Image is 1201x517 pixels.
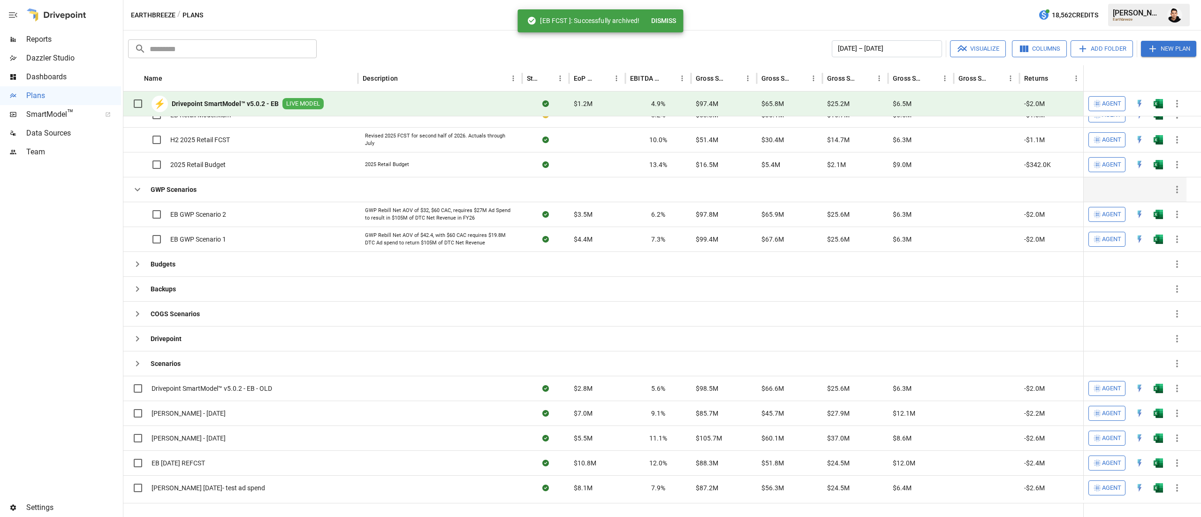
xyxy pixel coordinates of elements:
img: excel-icon.76473adf.svg [1154,135,1163,144]
div: Open in Excel [1154,384,1163,393]
span: $65.8M [761,99,784,108]
img: excel-icon.76473adf.svg [1154,160,1163,169]
div: Open in Quick Edit [1135,135,1144,144]
span: $51.4M [696,135,718,144]
div: Name [144,75,162,82]
div: Open in Quick Edit [1135,99,1144,108]
span: $60.1M [761,433,784,443]
div: Gross Sales: DTC Online [761,75,793,82]
span: Agent [1102,458,1121,469]
div: Sync complete [542,433,549,443]
span: 5.6% [651,384,665,393]
div: Open in Quick Edit [1135,235,1144,244]
span: Agent [1102,383,1121,394]
span: $14.7M [827,135,850,144]
span: Data Sources [26,128,121,139]
div: Open in Excel [1154,409,1163,418]
img: excel-icon.76473adf.svg [1154,110,1163,120]
span: Dashboards [26,71,121,83]
span: -$2.0M [1024,210,1045,219]
img: quick-edit-flash.b8aec18c.svg [1135,210,1144,219]
div: Earthbreeze [1113,17,1162,22]
span: EB GWP Scenario 2 [170,210,226,219]
div: Status [527,75,540,82]
div: Open in Quick Edit [1135,483,1144,493]
span: $99.4M [696,235,718,244]
img: quick-edit-flash.b8aec18c.svg [1135,384,1144,393]
button: Returns column menu [1070,72,1083,85]
span: [PERSON_NAME] [DATE]- test ad spend [152,483,265,493]
img: excel-icon.76473adf.svg [1154,384,1163,393]
span: Agent [1102,408,1121,419]
span: -$2.6M [1024,483,1045,493]
span: -$342.0K [1024,160,1051,169]
span: $37.0M [827,433,850,443]
div: Sync complete [542,483,549,493]
span: $6.5M [893,99,912,108]
span: Agent [1102,160,1121,170]
img: quick-edit-flash.b8aec18c.svg [1135,110,1144,120]
div: Open in Quick Edit [1135,210,1144,219]
button: Sort [597,72,610,85]
span: $4.4M [574,235,593,244]
span: $9.0M [893,160,912,169]
span: -$1.1M [1024,135,1045,144]
span: $97.4M [696,99,718,108]
button: Sort [859,72,873,85]
img: excel-icon.76473adf.svg [1154,483,1163,493]
span: [PERSON_NAME] - [DATE] [152,433,226,443]
span: Agent [1102,110,1121,121]
div: Sync complete [542,160,549,169]
div: Sync complete [542,458,549,468]
span: $65.9M [761,210,784,219]
img: quick-edit-flash.b8aec18c.svg [1135,160,1144,169]
button: Agent [1088,456,1125,471]
span: EB Retail Model.xlsm [170,110,231,120]
span: $6.5M [893,110,912,120]
button: Earthbreeze [131,9,175,21]
b: Drivepoint [151,334,182,343]
span: $12.0M [893,458,915,468]
b: Scenarios [151,359,181,368]
span: H2 2025 Retail FCST [170,135,230,144]
span: $5.5M [574,433,593,443]
span: LIVE MODEL [282,99,324,108]
span: $16.5M [696,160,718,169]
div: Sync complete [542,409,549,418]
span: $6.3M [893,384,912,393]
span: $67.6M [761,235,784,244]
img: excel-icon.76473adf.svg [1154,99,1163,108]
div: Open in Quick Edit [1135,384,1144,393]
img: quick-edit-flash.b8aec18c.svg [1135,458,1144,468]
button: Agent [1088,232,1125,247]
span: $30.4M [761,135,784,144]
span: Plans [26,90,121,101]
div: Open in Excel [1154,160,1163,169]
img: excel-icon.76473adf.svg [1154,458,1163,468]
b: Backups [151,284,176,294]
span: $10.8M [574,458,596,468]
div: Francisco Sanchez [1167,8,1182,23]
span: $58.3M [696,110,718,120]
button: Agent [1088,381,1125,396]
button: Gross Sales: Wholesale column menu [938,72,951,85]
span: Settings [26,502,121,513]
span: Agent [1102,234,1121,245]
span: $24.5M [827,458,850,468]
span: $51.8M [761,458,784,468]
img: quick-edit-flash.b8aec18c.svg [1135,99,1144,108]
span: $6.3M [893,235,912,244]
span: $98.5M [696,384,718,393]
span: $87.2M [696,483,718,493]
span: $25.6M [827,235,850,244]
div: Sync complete [542,210,549,219]
button: Sort [991,72,1004,85]
span: $6.3M [893,135,912,144]
span: Drivepoint SmartModel™ v5.0.2 - EB - OLD [152,384,272,393]
div: GWP Rebill Net AOV of $32, $60 CAC, requires $27M Ad Spend to result in $105M of DTC Net Revenue ... [365,207,515,221]
span: 13.4% [649,160,667,169]
span: $85.7M [696,409,718,418]
div: Gross Sales: Retail [958,75,990,82]
b: Budgets [151,259,175,269]
div: Open in Excel [1154,235,1163,244]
